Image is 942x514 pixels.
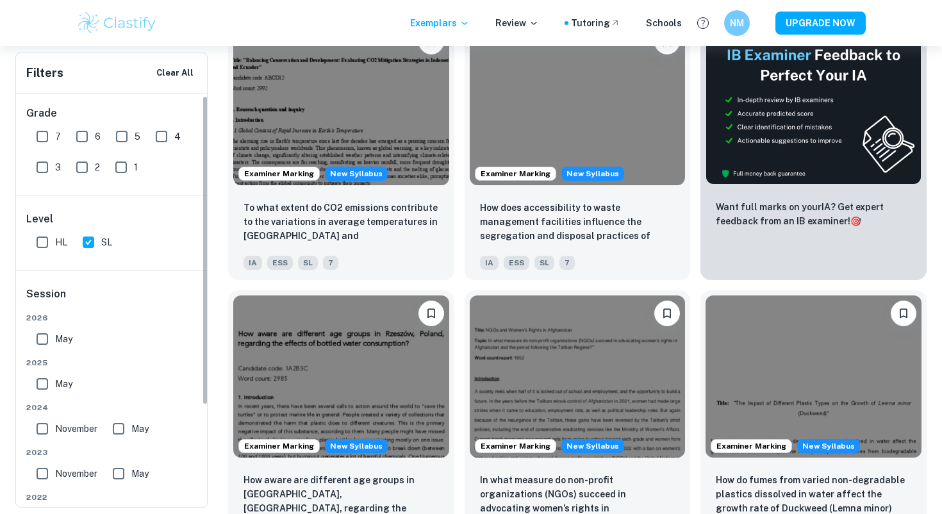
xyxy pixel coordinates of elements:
span: 7 [55,129,61,144]
img: Clastify logo [76,10,158,36]
span: May [131,467,149,481]
a: ThumbnailWant full marks on yourIA? Get expert feedback from an IB examiner! [700,19,927,280]
span: 6 [95,129,101,144]
span: 5 [135,129,140,144]
span: Examiner Marking [475,168,556,179]
span: May [55,377,72,391]
div: Starting from the May 2026 session, the ESS IA requirements have changed. We created this exempla... [561,167,624,181]
span: 3 [55,160,61,174]
span: New Syllabus [797,439,860,453]
button: Clear All [153,63,197,83]
button: Help and Feedback [692,12,714,34]
div: Starting from the May 2026 session, the ESS IA requirements have changed. We created this exempla... [325,167,388,181]
button: Bookmark [418,301,444,326]
span: Examiner Marking [239,440,319,452]
span: New Syllabus [561,167,624,181]
p: Exemplars [410,16,470,30]
span: 2025 [26,357,198,369]
h6: Filters [26,64,63,82]
button: NM [724,10,750,36]
h6: NM [730,16,745,30]
button: Bookmark [654,301,680,326]
span: Examiner Marking [475,440,556,452]
span: 2023 [26,447,198,458]
button: Bookmark [891,301,916,326]
a: Schools [646,16,682,30]
span: 🎯 [850,216,861,226]
span: 1 [134,160,138,174]
span: November [55,422,97,436]
span: SL [534,256,554,270]
span: HL [55,235,67,249]
img: Global Politics Engagement Activity IA example thumbnail: In what measure do non-profit organizati [470,295,686,457]
img: ESS IA example thumbnail: How aware are different age groups in Rz [233,295,449,457]
span: 7 [559,256,575,270]
span: 2026 [26,312,198,324]
span: New Syllabus [561,439,624,453]
div: Starting from the May 2026 session, the Global Politics Engagement Activity requirements have cha... [561,439,624,453]
p: To what extent do CO2 emissions contribute to the variations in average temperatures in Indonesia... [244,201,439,244]
a: Examiner MarkingStarting from the May 2026 session, the ESS IA requirements have changed. We crea... [228,19,454,280]
span: May [55,332,72,346]
span: 2 [95,160,100,174]
span: New Syllabus [325,167,388,181]
p: How does accessibility to waste management facilities influence the segregation and disposal prac... [480,201,675,244]
a: Tutoring [571,16,620,30]
span: 4 [174,129,181,144]
span: May [131,422,149,436]
div: Starting from the May 2026 session, the ESS IA requirements have changed. We created this exempla... [797,439,860,453]
span: Examiner Marking [239,168,319,179]
span: 2024 [26,402,198,413]
div: Starting from the May 2026 session, the ESS IA requirements have changed. We created this exempla... [325,439,388,453]
span: 2022 [26,492,198,503]
span: 7 [323,256,338,270]
span: IA [480,256,499,270]
h6: Session [26,286,198,312]
span: ESS [504,256,529,270]
img: Thumbnail [706,24,921,185]
h6: Level [26,211,198,227]
span: SL [101,235,112,249]
img: ESS IA example thumbnail: To what extent do CO2 emissions contribu [233,24,449,185]
p: Want full marks on your IA ? Get expert feedback from an IB examiner! [716,200,911,228]
img: ESS IA example thumbnail: How does accessibility to waste manageme [470,24,686,185]
button: UPGRADE NOW [775,12,866,35]
h6: Grade [26,106,198,121]
span: Examiner Marking [711,440,791,452]
span: IA [244,256,262,270]
span: ESS [267,256,293,270]
span: November [55,467,97,481]
img: ESS IA example thumbnail: How do fumes from varied non-degradable [706,295,921,457]
a: Examiner MarkingStarting from the May 2026 session, the ESS IA requirements have changed. We crea... [465,19,691,280]
p: Review [495,16,539,30]
span: New Syllabus [325,439,388,453]
span: SL [298,256,318,270]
